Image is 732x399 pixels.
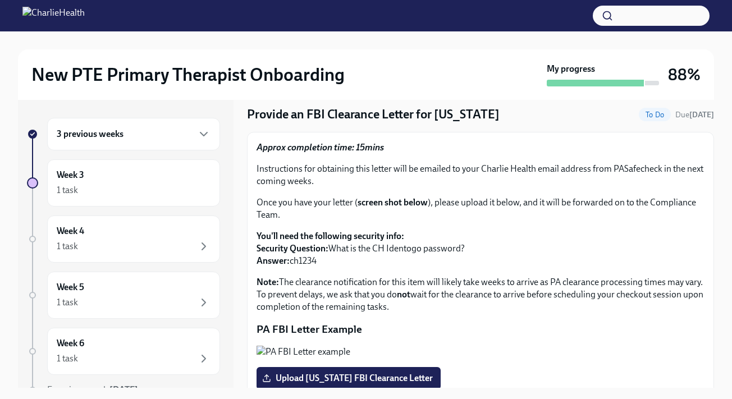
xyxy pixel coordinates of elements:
[109,384,138,395] strong: [DATE]
[257,322,704,337] p: PA FBI Letter Example
[57,337,84,350] h6: Week 6
[57,225,84,237] h6: Week 4
[257,367,441,389] label: Upload [US_STATE] FBI Clearance Letter
[57,240,78,253] div: 1 task
[547,63,595,75] strong: My progress
[257,276,704,313] p: The clearance notification for this item will likely take weeks to arrive as PA clearance process...
[257,196,704,221] p: Once you have your letter ( ), please upload it below, and it will be forwarded on to the Complia...
[22,7,85,25] img: CharlieHealth
[247,106,500,123] h4: Provide an FBI Clearance Letter for [US_STATE]
[57,281,84,293] h6: Week 5
[397,289,410,300] strong: not
[675,109,714,120] span: October 16th, 2025 07:00
[358,197,428,208] strong: screen shot below
[27,215,220,263] a: Week 41 task
[668,65,701,85] h3: 88%
[257,231,404,241] strong: You'll need the following security info:
[257,277,279,287] strong: Note:
[47,384,138,395] span: Experience ends
[47,118,220,150] div: 3 previous weeks
[257,243,328,254] strong: Security Question:
[257,230,704,267] p: What is the CH Identogo password? ch1234
[257,255,290,266] strong: Answer:
[57,128,123,140] h6: 3 previous weeks
[264,373,433,384] span: Upload [US_STATE] FBI Clearance Letter
[27,159,220,207] a: Week 31 task
[639,111,671,119] span: To Do
[27,328,220,375] a: Week 61 task
[257,346,704,358] button: Zoom image
[27,272,220,319] a: Week 51 task
[689,110,714,120] strong: [DATE]
[675,110,714,120] span: Due
[57,169,84,181] h6: Week 3
[31,63,345,86] h2: New PTE Primary Therapist Onboarding
[257,163,704,187] p: Instructions for obtaining this letter will be emailed to your Charlie Health email address from ...
[57,352,78,365] div: 1 task
[57,296,78,309] div: 1 task
[257,142,384,153] strong: Approx completion time: 15mins
[57,184,78,196] div: 1 task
